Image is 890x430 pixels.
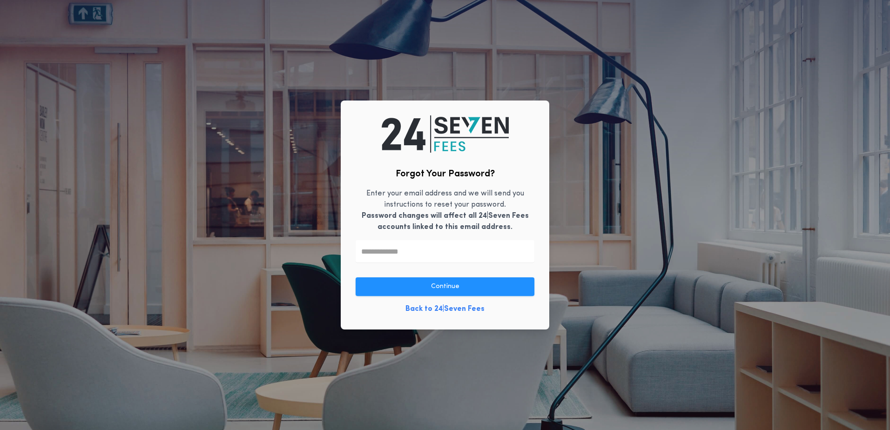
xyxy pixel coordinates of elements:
[356,188,534,233] p: Enter your email address and we will send you instructions to reset your password.
[405,303,485,315] a: Back to 24|Seven Fees
[362,212,529,231] b: Password changes will affect all 24|Seven Fees accounts linked to this email address.
[356,277,534,296] button: Continue
[382,115,509,153] img: logo
[396,168,495,181] h2: Forgot Your Password?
